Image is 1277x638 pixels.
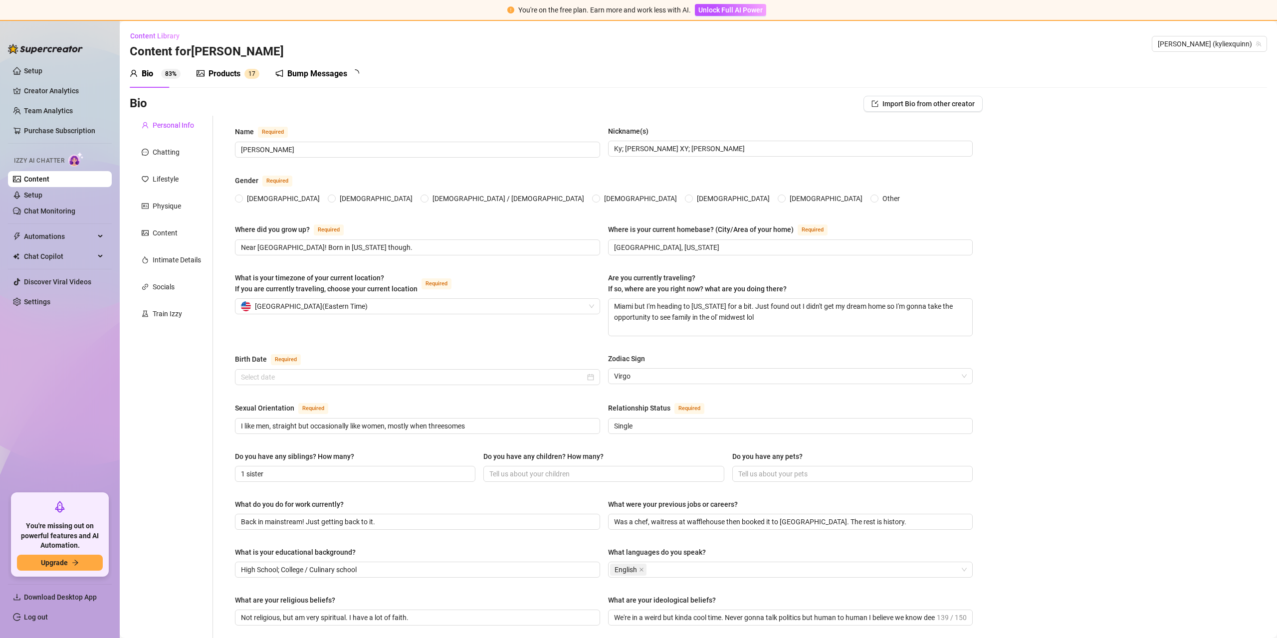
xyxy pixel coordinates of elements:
[275,69,283,77] span: notification
[608,224,794,235] div: Where is your current homebase? (City/Area of your home)
[24,107,73,115] a: Team Analytics
[608,595,716,606] div: What are your ideological beliefs?
[24,123,104,139] a: Purchase Subscription
[608,547,713,558] label: What languages do you speak?
[608,274,787,293] span: Are you currently traveling? If so, where are you right now? what are you doing there?
[13,253,19,260] img: Chat Copilot
[14,156,64,166] span: Izzy AI Chatter
[336,193,417,204] span: [DEMOGRAPHIC_DATA]
[130,28,188,44] button: Content Library
[428,193,588,204] span: [DEMOGRAPHIC_DATA] / [DEMOGRAPHIC_DATA]
[698,6,763,14] span: Unlock Full AI Power
[248,70,252,77] span: 1
[130,96,147,112] h3: Bio
[608,353,652,364] label: Zodiac Sign
[153,254,201,265] div: Intimate Details
[614,612,935,623] input: What are your ideological beliefs?
[262,176,292,187] span: Required
[695,4,766,16] button: Unlock Full AI Power
[608,499,745,510] label: What were your previous jobs or careers?
[693,193,774,204] span: [DEMOGRAPHIC_DATA]
[648,564,650,576] input: What languages do you speak?
[732,451,810,462] label: Do you have any pets?
[732,451,803,462] div: Do you have any pets?
[798,224,828,235] span: Required
[609,299,973,336] textarea: Miami but I'm heading to [US_STATE] for a bit. Just found out I didn't get my dream home so I'm g...
[600,193,681,204] span: [DEMOGRAPHIC_DATA]
[252,70,255,77] span: 7
[153,308,182,319] div: Train Izzy
[241,612,592,623] input: What are your religious beliefs?
[235,223,355,235] label: Where did you grow up?
[24,207,75,215] a: Chat Monitoring
[24,278,91,286] a: Discover Viral Videos
[17,555,103,571] button: Upgradearrow-right
[153,120,194,131] div: Personal Info
[614,369,967,384] span: Virgo
[142,203,149,210] span: idcard
[235,175,258,186] div: Gender
[142,68,153,80] div: Bio
[153,174,179,185] div: Lifestyle
[243,193,324,204] span: [DEMOGRAPHIC_DATA]
[674,403,704,414] span: Required
[142,176,149,183] span: heart
[422,278,451,289] span: Required
[153,147,180,158] div: Chatting
[142,149,149,156] span: message
[161,69,181,79] sup: 83%
[235,354,267,365] div: Birth Date
[235,126,254,137] div: Name
[608,499,738,510] div: What were your previous jobs or careers?
[130,32,180,40] span: Content Library
[24,613,48,621] a: Log out
[489,468,716,479] input: Do you have any children? How many?
[507,6,514,13] span: exclamation-circle
[608,126,648,137] div: Nickname(s)
[863,96,983,112] button: Import Bio from other creator
[235,126,299,138] label: Name
[241,564,592,575] input: What is your educational background?
[54,501,66,513] span: rocket
[483,451,604,462] div: Do you have any children? How many?
[235,402,339,414] label: Sexual Orientation
[142,229,149,236] span: picture
[235,353,312,365] label: Birth Date
[614,143,965,154] input: Nickname(s)
[13,232,21,240] span: thunderbolt
[24,67,42,75] a: Setup
[1256,41,1262,47] span: team
[608,595,723,606] label: What are your ideological beliefs?
[241,144,592,155] input: Name
[235,224,310,235] div: Where did you grow up?
[153,281,175,292] div: Socials
[235,547,363,558] label: What is your educational background?
[608,403,670,414] div: Relationship Status
[235,499,344,510] div: What do you do for work currently?
[235,499,351,510] label: What do you do for work currently?
[13,593,21,601] span: download
[235,175,303,187] label: Gender
[608,223,839,235] label: Where is your current homebase? (City/Area of your home)
[271,354,301,365] span: Required
[871,100,878,107] span: import
[235,451,361,462] label: Do you have any siblings? How many?
[235,595,342,606] label: What are your religious beliefs?
[610,564,646,576] span: English
[24,191,42,199] a: Setup
[235,274,418,293] span: What is your timezone of your current location? If you are currently traveling, choose your curre...
[142,310,149,317] span: experiment
[130,69,138,77] span: user
[153,227,178,238] div: Content
[615,564,637,575] span: English
[235,547,356,558] div: What is your educational background?
[142,122,149,129] span: user
[614,242,965,253] input: Where is your current homebase? (City/Area of your home)
[197,69,205,77] span: picture
[130,44,284,60] h3: Content for [PERSON_NAME]
[8,44,83,54] img: logo-BBDzfeDw.svg
[24,175,49,183] a: Content
[235,595,335,606] div: What are your religious beliefs?
[24,228,95,244] span: Automations
[255,299,368,314] span: [GEOGRAPHIC_DATA] ( Eastern Time )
